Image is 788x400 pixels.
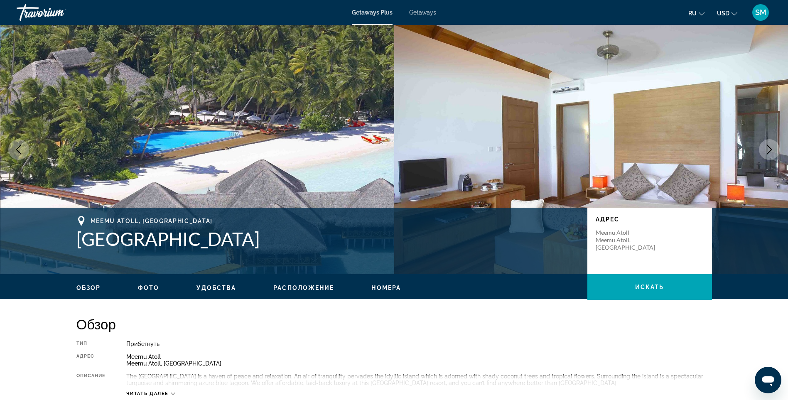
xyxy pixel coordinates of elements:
[596,229,662,251] p: Meemu Atoll Meemu Atoll, [GEOGRAPHIC_DATA]
[126,390,175,397] button: Читать далее
[750,4,771,21] button: User Menu
[755,8,766,17] span: SM
[273,284,334,292] button: Расположение
[409,9,436,16] a: Getaways
[126,391,169,396] span: Читать далее
[76,341,106,347] div: Тип
[126,373,712,386] div: The [GEOGRAPHIC_DATA] is a haven of peace and relaxation. An air of tranquility pervades the idyl...
[717,10,729,17] span: USD
[596,216,704,223] p: Адрес
[76,373,106,386] div: Описание
[587,274,712,300] button: искать
[76,284,101,292] button: Обзор
[17,2,100,23] a: Travorium
[76,316,712,332] h2: Обзор
[688,10,697,17] span: ru
[755,367,781,393] iframe: Schaltfläche zum Öffnen des Messaging-Fensters
[635,284,664,290] span: искать
[8,139,29,160] button: Previous image
[91,218,213,224] span: Meemu Atoll, [GEOGRAPHIC_DATA]
[717,7,737,19] button: Change currency
[688,7,705,19] button: Change language
[76,353,106,367] div: Адрес
[759,139,780,160] button: Next image
[126,341,712,347] div: Прибегнуть
[138,284,159,292] button: Фото
[371,284,401,292] button: Номера
[76,228,579,250] h1: [GEOGRAPHIC_DATA]
[352,9,393,16] a: Getaways Plus
[196,284,236,292] button: Удобства
[126,353,712,367] div: Meemu Atoll Meemu Atoll, [GEOGRAPHIC_DATA]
